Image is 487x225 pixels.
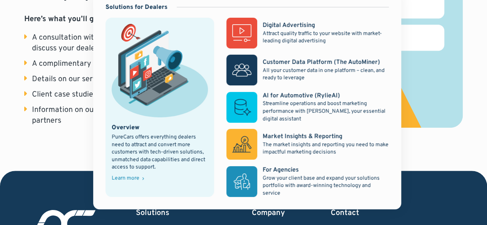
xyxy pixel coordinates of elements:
div: PureCars offers everything dealers need to attract and convert more customers with tech-driven so... [112,133,208,171]
p: Streamline operations and boost marketing performance with [PERSON_NAME], your essential digital ... [263,100,389,123]
div: Information on our exclusive advertising and data partners [32,105,228,126]
p: Attract quality traffic to your website with market-leading digital advertising [263,30,389,45]
div: Client case studies and testimonials [32,89,156,100]
a: Digital AdvertisingAttract quality traffic to your website with market-leading digital advertising [226,18,389,48]
p: Grow your client base and expand your solutions portfolio with award-winning technology and service [263,175,389,197]
p: All your customer data in one platform – clean, and ready to leverage [263,67,389,82]
div: Contact [331,208,456,218]
div: Overview [112,123,139,132]
a: Market Insights & ReportingThe market insights and reporting you need to make impactful marketing... [226,129,389,160]
div: Customer Data Platform (The AutoMiner) [263,58,380,67]
a: marketing illustration showing social media channels and campaignsOverviewPureCars offers everyth... [105,18,214,197]
p: The market insights and reporting you need to make impactful marketing decisions [263,141,389,156]
div: Digital Advertising [263,21,315,30]
div: Solutions [136,208,214,218]
strong: Here’s what you’ll get: [24,14,103,24]
a: Customer Data Platform (The AutoMiner)All your customer data in one platform – clean, and ready t... [226,55,389,85]
div: Market Insights & Reporting [263,132,342,141]
div: AI for Automotive (RylieAI) [263,92,340,100]
a: AI for Automotive (RylieAI)Streamline operations and boost marketing performance with [PERSON_NAM... [226,92,389,123]
div: Details on our services and latest enhancements [32,74,199,85]
div: Solutions for Dealers [105,3,167,12]
a: For AgenciesGrow your client base and expand your solutions portfolio with award-winning technolo... [226,166,389,197]
div: Learn more [112,176,139,181]
div: A complimentary market share audit [32,58,159,69]
div: Company [252,208,294,218]
div: A consultation with an automotive marketing expert to discuss your dealership’s needs and challenges [32,32,228,54]
div: For Agencies [263,166,299,174]
img: marketing illustration showing social media channels and campaigns [112,24,208,117]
